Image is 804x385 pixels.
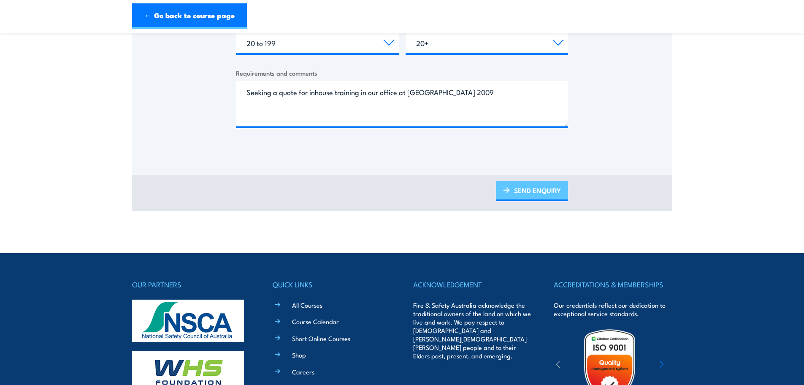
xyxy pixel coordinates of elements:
[292,317,339,326] a: Course Calendar
[413,301,531,360] p: Fire & Safety Australia acknowledge the traditional owners of the land on which we live and work....
[554,301,672,318] p: Our credentials reflect our dedication to exceptional service standards.
[496,181,568,201] a: SEND ENQUIRY
[292,334,350,343] a: Short Online Courses
[132,3,247,29] a: ← Go back to course page
[292,300,322,309] a: All Courses
[236,68,568,78] label: Requirements and comments
[132,300,244,342] img: nsca-logo-footer
[554,279,672,290] h4: ACCREDITATIONS & MEMBERSHIPS
[292,350,306,359] a: Shop
[132,279,250,290] h4: OUR PARTNERS
[647,351,720,380] img: ewpa-logo
[273,279,391,290] h4: QUICK LINKS
[292,367,314,376] a: Careers
[413,279,531,290] h4: ACKNOWLEDGEMENT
